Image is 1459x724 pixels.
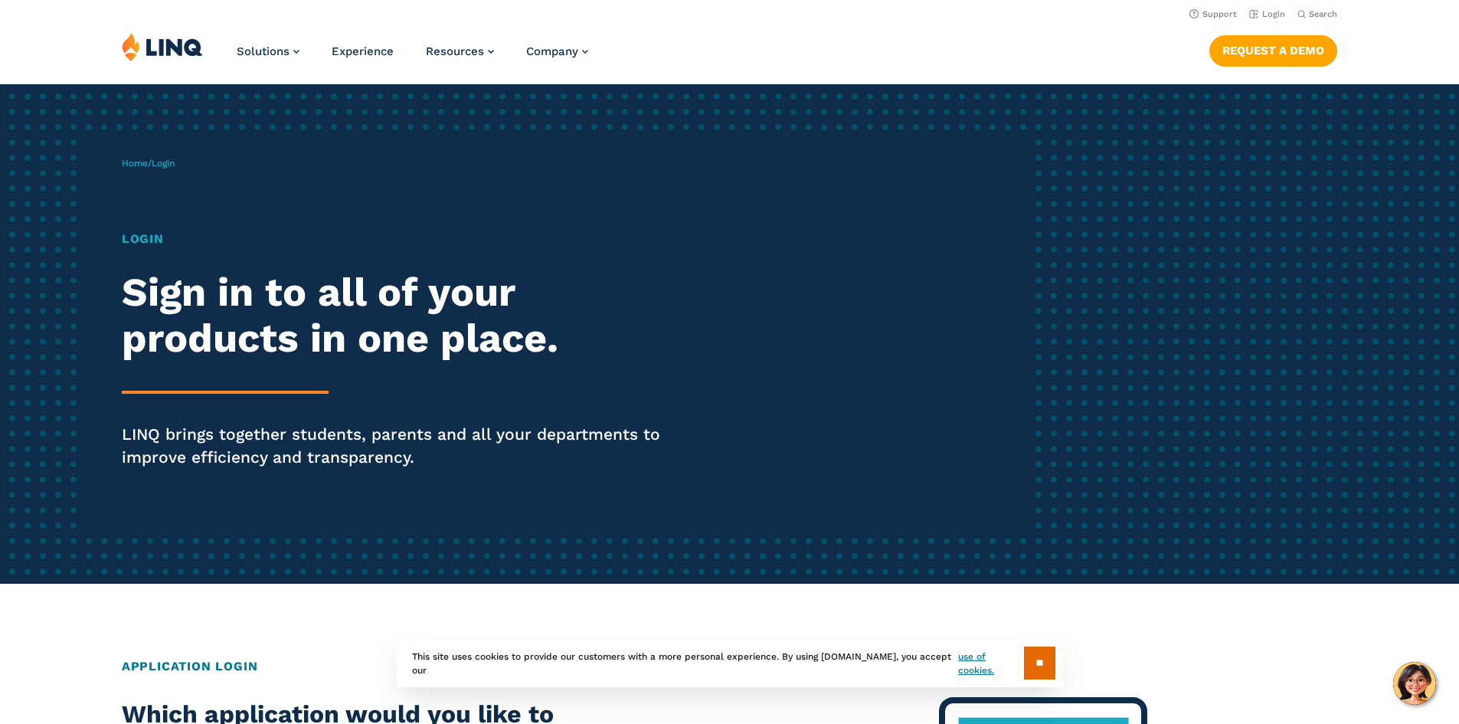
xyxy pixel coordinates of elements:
a: Company [526,44,588,58]
h2: Sign in to all of your products in one place. [122,270,684,362]
span: Search [1309,9,1337,19]
button: Open Search Bar [1297,8,1337,20]
span: / [122,158,175,169]
h2: Application Login [122,657,1337,676]
button: Hello, have a question? Let’s chat. [1393,662,1436,705]
a: Solutions [237,44,299,58]
span: Solutions [237,44,290,58]
span: Resources [426,44,484,58]
nav: Primary Navigation [237,32,588,83]
a: Resources [426,44,494,58]
a: use of cookies. [958,650,1023,677]
div: This site uses cookies to provide our customers with a more personal experience. By using [DOMAIN... [397,639,1063,687]
span: Company [526,44,578,58]
a: Home [122,158,148,169]
a: Experience [332,44,394,58]
a: Login [1249,9,1285,19]
nav: Button Navigation [1209,32,1337,66]
img: LINQ | K‑12 Software [122,32,203,61]
h1: Login [122,230,684,248]
span: Login [152,158,175,169]
p: LINQ brings together students, parents and all your departments to improve efficiency and transpa... [122,423,684,469]
a: Support [1189,9,1237,19]
a: Request a Demo [1209,35,1337,66]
